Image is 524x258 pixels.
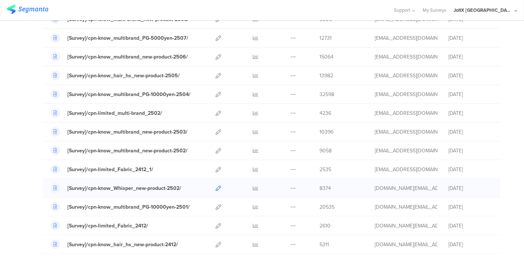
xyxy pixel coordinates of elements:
span: 15064 [319,53,333,61]
a: [Survey]/cpn-know_multibrand_new-product-2506/ [50,52,188,61]
div: [Survey]/cpn-know_multibrand_new-product-2502/ [67,147,188,155]
span: 5311 [319,241,329,248]
div: [Survey]/cpn-know_multibrand_PG-10000yen-2504/ [67,91,191,98]
div: [DATE] [448,34,493,42]
div: [Survey]/cpn-know_hair_hs_new-product-2412/ [67,241,178,248]
span: 20535 [319,203,335,211]
a: [Survey]/cpn-limited_Fabric_2412/ [50,221,148,230]
div: kumai.ik@pg.com [375,147,437,155]
span: 8374 [319,184,331,192]
div: [DATE] [448,166,493,173]
div: [DATE] [448,184,493,192]
div: [DATE] [448,128,493,136]
div: [Survey]/cpn-know_multibrand_new-product-2506/ [67,53,188,61]
a: [Survey]/cpn-know_Whisper_new-product-2502/ [50,183,181,193]
div: [Survey]/cpn-limited_Fabric_2412/ [67,222,148,230]
div: [Survey]/cpn-know_Whisper_new-product-2502/ [67,184,181,192]
a: [Survey]/cpn-know_hair_hs_new-product-2412/ [50,240,178,249]
div: [DATE] [448,222,493,230]
div: yokoyama.ky@pg.com [375,203,437,211]
a: [Survey]/cpn-know_multibrand_new-product-2503/ [50,127,188,137]
div: kumai.ik@pg.com [375,91,437,98]
span: 12731 [319,34,332,42]
div: yokoyama.ky@pg.com [375,241,437,248]
div: [Survey]/cpn-know_multibrand_PG-5000yen-2507/ [67,34,188,42]
img: segmanta logo [7,5,48,14]
div: kumai.ik@pg.com [375,34,437,42]
span: 13982 [319,72,333,79]
div: [DATE] [448,241,493,248]
div: kumai.ik@pg.com [375,109,437,117]
a: [Survey]/cpn-know_multibrand_new-product-2502/ [50,146,188,155]
div: [DATE] [448,203,493,211]
div: [DATE] [448,72,493,79]
span: 2535 [319,166,331,173]
a: [Survey]/cpn-know_hair_hs_new-product-2505/ [50,71,180,80]
div: [Survey]/cpn-know_multibrand_PG-10000yen-2501/ [67,203,190,211]
a: [Survey]/cpn-know_multibrand_PG-5000yen-2507/ [50,33,188,43]
span: 32598 [319,91,334,98]
div: nakamura.s.4@pg.com [375,166,437,173]
div: [DATE] [448,109,493,117]
div: kumai.ik@pg.com [375,128,437,136]
div: kumai.ik@pg.com [375,72,437,79]
a: [Survey]/cpn-limited_Fabric_2412_1/ [50,165,153,174]
a: [Survey]/cpn-know_multibrand_PG-10000yen-2504/ [50,89,191,99]
span: 10396 [319,128,333,136]
div: [Survey]/cpn-limited_multi-brand_2502/ [67,109,162,117]
div: yokoyama.ky@pg.com [375,184,437,192]
div: [Survey]/cpn-limited_Fabric_2412_1/ [67,166,153,173]
span: 4236 [319,109,331,117]
span: Support [394,7,411,14]
div: JoltX [GEOGRAPHIC_DATA] [454,7,513,14]
a: [Survey]/cpn-limited_multi-brand_2502/ [50,108,162,118]
div: [Survey]/cpn-know_multibrand_new-product-2503/ [67,128,188,136]
div: [DATE] [448,147,493,155]
span: 9058 [319,147,332,155]
div: [Survey]/cpn-know_hair_hs_new-product-2505/ [67,72,180,79]
a: [Survey]/cpn-know_multibrand_PG-10000yen-2501/ [50,202,190,212]
div: [DATE] [448,53,493,61]
span: 2610 [319,222,331,230]
div: [DATE] [448,91,493,98]
div: kumai.ik@pg.com [375,53,437,61]
div: yokoyama.ky@pg.com [375,222,437,230]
